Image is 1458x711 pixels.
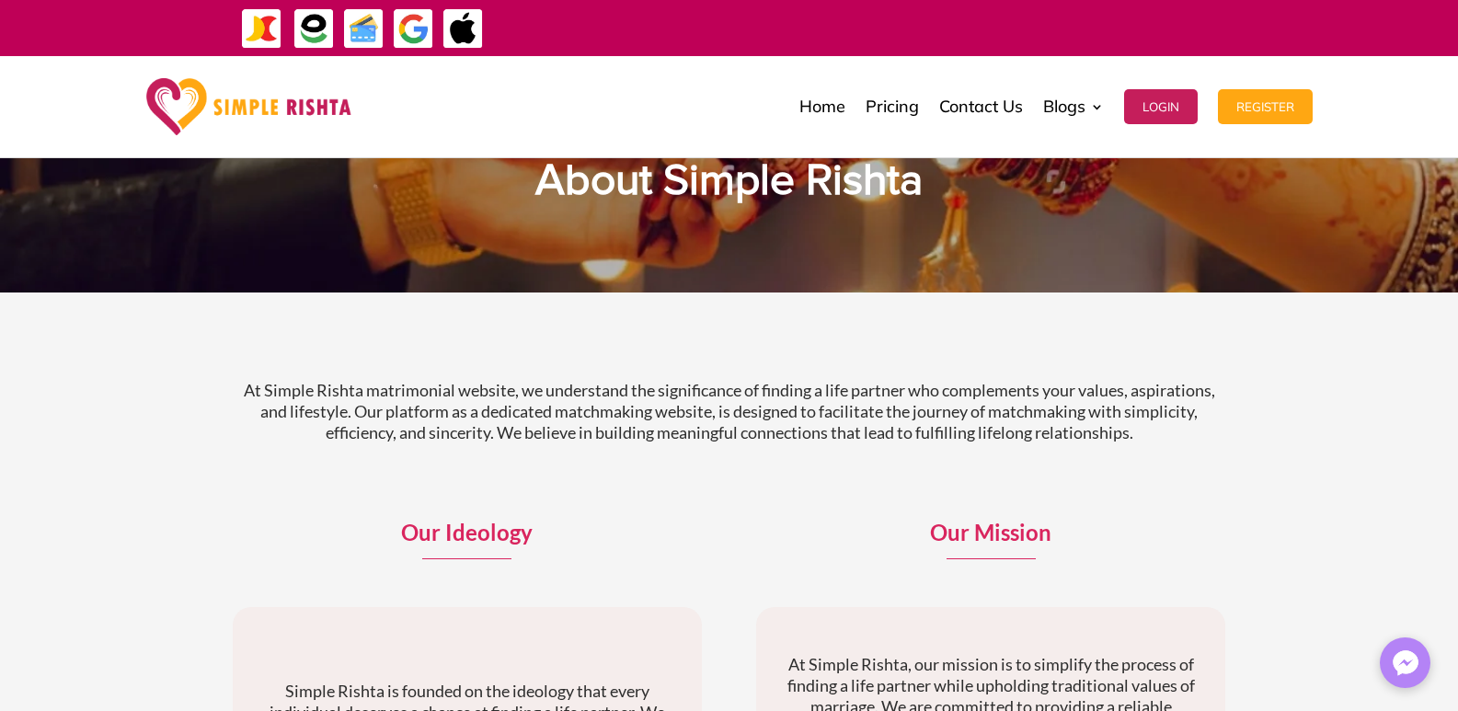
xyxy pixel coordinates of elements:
[293,8,335,50] img: EasyPaisa-icon
[866,61,919,153] a: Pricing
[343,8,385,50] img: Credit Cards
[939,61,1023,153] a: Contact Us
[1124,89,1198,124] button: Login
[1124,61,1198,153] a: Login
[1218,61,1313,153] a: Register
[1218,89,1313,124] button: Register
[233,522,702,544] p: Our Ideology
[442,8,484,50] img: ApplePay-icon
[241,8,282,50] img: JazzCash-icon
[1043,61,1104,153] a: Blogs
[1387,645,1424,682] img: Messenger
[233,380,1226,443] p: At Simple Rishta matrimonial website, we understand the significance of finding a life partner wh...
[799,61,845,153] a: Home
[393,8,434,50] img: GooglePay-icon
[756,522,1225,544] p: Our Mission
[233,159,1226,212] h1: About Simple Rishta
